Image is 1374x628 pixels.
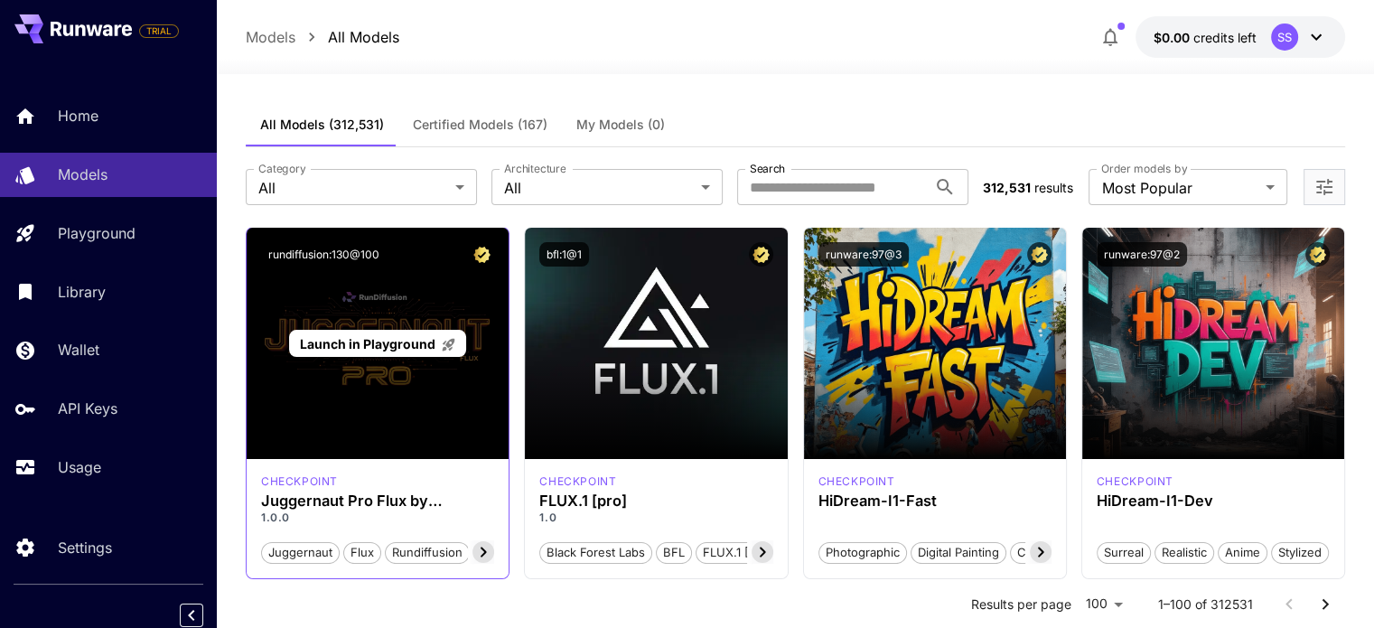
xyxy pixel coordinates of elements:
[58,222,136,244] p: Playground
[1101,177,1258,199] span: Most Popular
[504,161,565,176] label: Architecture
[1307,586,1343,623] button: Go to next page
[1098,544,1150,562] span: Surreal
[1034,180,1073,195] span: results
[983,180,1031,195] span: 312,531
[1313,176,1335,199] button: Open more filters
[386,544,469,562] span: rundiffusion
[750,161,785,176] label: Search
[540,544,651,562] span: Black Forest Labs
[539,242,589,267] button: bfl:1@1
[818,540,907,564] button: Photographic
[1101,161,1187,176] label: Order models by
[539,473,616,490] div: fluxpro
[1010,540,1080,564] button: Cinematic
[749,242,773,267] button: Certified Model – Vetted for best performance and includes a commercial license.
[58,105,98,127] p: Home
[1097,473,1173,490] p: checkpoint
[971,595,1071,614] p: Results per page
[656,540,692,564] button: BFL
[300,336,435,351] span: Launch in Playground
[258,177,448,199] span: All
[180,604,203,627] button: Collapse sidebar
[385,540,470,564] button: rundiffusion
[139,20,179,42] span: Add your payment card to enable full platform functionality.
[1136,16,1345,58] button: $0.00SS
[1097,492,1330,510] h3: HiDream-I1-Dev
[1219,544,1267,562] span: Anime
[1097,473,1173,490] div: HiDream Dev
[819,544,906,562] span: Photographic
[58,456,101,478] p: Usage
[657,544,691,562] span: BFL
[58,339,99,361] p: Wallet
[261,242,387,267] button: rundiffusion:130@100
[1271,23,1298,51] div: SS
[1193,30,1257,45] span: credits left
[1027,242,1052,267] button: Certified Model – Vetted for best performance and includes a commercial license.
[1155,544,1213,562] span: Realistic
[261,473,338,490] div: FLUX.1 D
[1097,242,1187,267] button: runware:97@2
[504,177,694,199] span: All
[258,161,306,176] label: Category
[1305,242,1330,267] button: Certified Model – Vetted for best performance and includes a commercial license.
[818,242,909,267] button: runware:97@3
[1011,544,1079,562] span: Cinematic
[246,26,399,48] nav: breadcrumb
[343,540,381,564] button: flux
[261,540,340,564] button: juggernaut
[260,117,384,133] span: All Models (312,531)
[261,473,338,490] p: checkpoint
[818,473,895,490] p: checkpoint
[413,117,547,133] span: Certified Models (167)
[539,492,772,510] h3: FLUX.1 [pro]
[58,537,112,558] p: Settings
[539,540,652,564] button: Black Forest Labs
[261,492,494,510] h3: Juggernaut Pro Flux by RunDiffusion
[539,510,772,526] p: 1.0
[58,281,106,303] p: Library
[246,26,295,48] a: Models
[696,544,779,562] span: FLUX.1 [pro]
[289,330,465,358] a: Launch in Playground
[1158,595,1253,614] p: 1–100 of 312531
[1097,540,1151,564] button: Surreal
[1271,540,1329,564] button: Stylized
[539,473,616,490] p: checkpoint
[1272,544,1328,562] span: Stylized
[576,117,665,133] span: My Models (0)
[818,492,1052,510] h3: HiDream-I1-Fast
[140,24,178,38] span: TRIAL
[1218,540,1267,564] button: Anime
[911,540,1006,564] button: Digital Painting
[911,544,1005,562] span: Digital Painting
[328,26,399,48] a: All Models
[1154,30,1193,45] span: $0.00
[344,544,380,562] span: flux
[470,242,494,267] button: Certified Model – Vetted for best performance and includes a commercial license.
[261,510,494,526] p: 1.0.0
[58,164,107,185] p: Models
[696,540,780,564] button: FLUX.1 [pro]
[1079,591,1129,617] div: 100
[262,544,339,562] span: juggernaut
[58,398,117,419] p: API Keys
[818,473,895,490] div: HiDream Fast
[1154,540,1214,564] button: Realistic
[1154,28,1257,47] div: $0.00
